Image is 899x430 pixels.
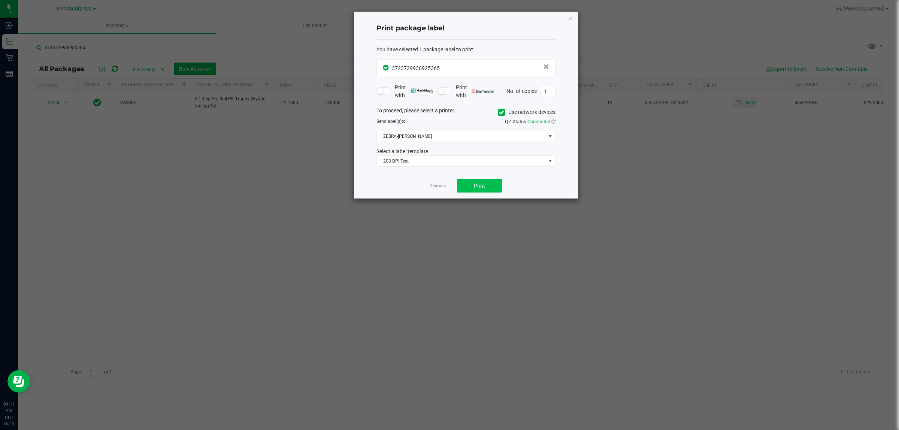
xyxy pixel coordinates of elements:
div: To proceed, please select a printer. [371,107,561,118]
label: Use network devices [498,108,556,116]
span: Connected [527,119,550,124]
span: No. of copies [506,88,537,94]
span: In Sync [383,64,390,72]
div: : [376,46,556,54]
div: Select a label template. [371,148,561,155]
button: Print [457,179,502,193]
span: You have selected 1 package label to print [376,46,473,52]
img: mark_magic_cybra.png [411,88,433,93]
span: Send to: [376,119,407,124]
span: QZ Status: [505,119,556,124]
span: 203 DPI Test [377,156,546,166]
iframe: Resource center [7,370,30,393]
span: label(s) [387,119,402,124]
h4: Print package label [376,24,556,33]
span: ZEBRA-[PERSON_NAME] [377,131,546,142]
span: Print with [395,84,433,99]
span: Print with [456,84,494,99]
span: Print [474,183,485,189]
span: 3723729930925365 [392,65,440,71]
img: bartender.png [472,90,494,93]
a: Dismiss [430,183,446,189]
